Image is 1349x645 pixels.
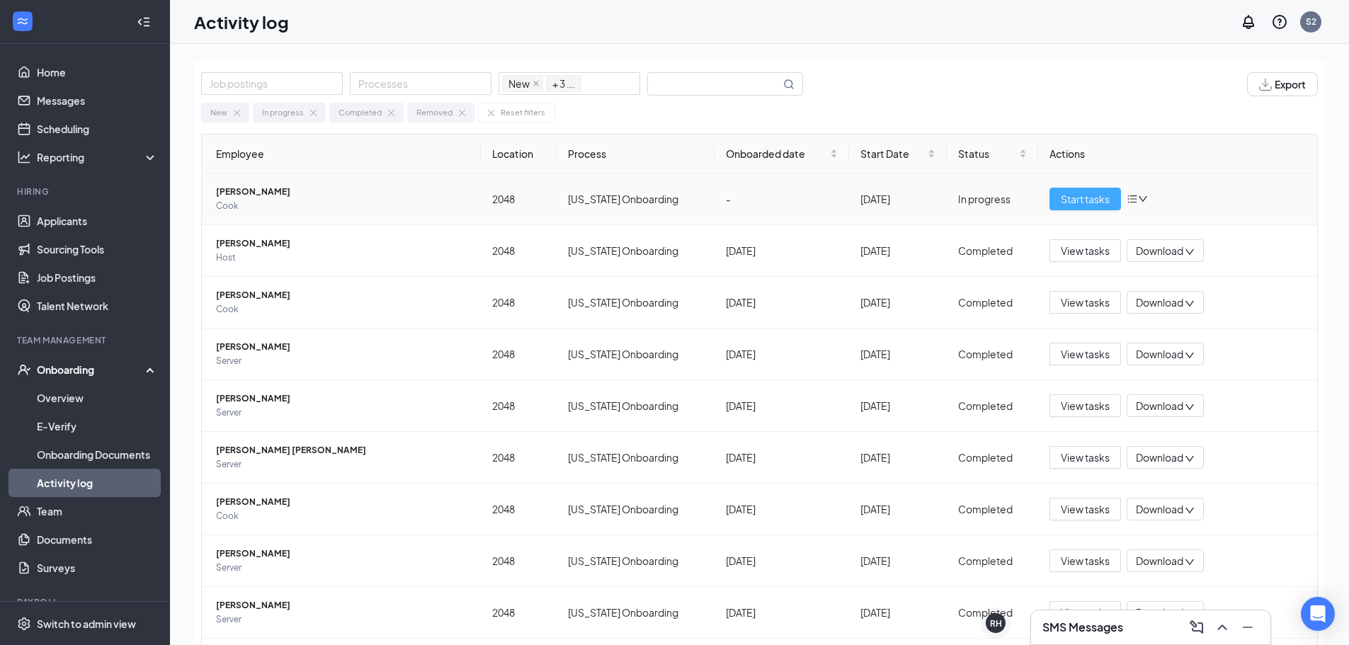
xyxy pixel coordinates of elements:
div: Payroll [17,596,155,608]
div: Completed [338,106,382,119]
div: In progress [958,191,1028,207]
a: Surveys [37,554,158,582]
span: View tasks [1061,243,1110,258]
button: View tasks [1049,343,1121,365]
span: Server [216,561,469,575]
span: Download [1136,399,1183,413]
svg: ChevronUp [1214,619,1231,636]
svg: WorkstreamLogo [16,14,30,28]
div: Open Intercom Messenger [1301,597,1335,631]
div: [DATE] [860,243,935,258]
a: Talent Network [37,292,158,320]
th: Location [481,135,557,173]
th: Actions [1038,135,1317,173]
div: [DATE] [860,501,935,517]
td: [US_STATE] Onboarding [557,535,715,587]
div: [DATE] [860,398,935,413]
a: Messages [37,86,158,115]
svg: MagnifyingGlass [783,79,795,90]
div: [DATE] [860,450,935,465]
a: Team [37,497,158,525]
span: [PERSON_NAME] [216,288,469,302]
a: E-Verify [37,412,158,440]
a: Home [37,58,158,86]
span: down [1185,350,1195,360]
button: View tasks [1049,291,1121,314]
td: 2048 [481,225,557,277]
span: View tasks [1061,295,1110,310]
td: [US_STATE] Onboarding [557,277,715,329]
a: Applicants [37,207,158,235]
button: View tasks [1049,394,1121,417]
button: ComposeMessage [1185,616,1208,639]
span: Server [216,457,469,472]
td: [US_STATE] Onboarding [557,380,715,432]
span: down [1185,557,1195,567]
button: View tasks [1049,498,1121,520]
div: [DATE] [726,605,837,620]
div: Reporting [37,150,159,164]
th: Employee [202,135,481,173]
div: Completed [958,346,1028,362]
span: View tasks [1061,398,1110,413]
span: New [502,75,543,92]
div: Switch to admin view [37,617,136,631]
span: View tasks [1061,605,1110,620]
span: Cook [216,302,469,316]
td: [US_STATE] Onboarding [557,432,715,484]
h3: SMS Messages [1042,620,1123,635]
div: [DATE] [726,295,837,310]
span: Server [216,406,469,420]
h1: Activity log [194,10,289,34]
div: Team Management [17,334,155,346]
td: 2048 [481,380,557,432]
div: [DATE] [860,605,935,620]
span: [PERSON_NAME] [216,598,469,612]
span: View tasks [1061,450,1110,465]
button: Minimize [1236,616,1259,639]
div: [DATE] [726,398,837,413]
span: Download [1136,295,1183,310]
div: [DATE] [726,553,837,569]
span: Download [1136,450,1183,465]
span: View tasks [1061,346,1110,362]
a: Onboarding Documents [37,440,158,469]
span: down [1185,609,1195,619]
span: down [1185,454,1195,464]
span: [PERSON_NAME] [216,547,469,561]
span: Start Date [860,146,925,161]
a: Job Postings [37,263,158,292]
th: Onboarded date [715,135,848,173]
td: [US_STATE] Onboarding [557,225,715,277]
td: [US_STATE] Onboarding [557,173,715,225]
a: Activity log [37,469,158,497]
span: down [1185,299,1195,309]
svg: Settings [17,617,31,631]
span: [PERSON_NAME] [216,340,469,354]
div: [DATE] [726,243,837,258]
span: + 3 ... [546,75,581,92]
a: Sourcing Tools [37,235,158,263]
td: 2048 [481,173,557,225]
svg: Analysis [17,150,31,164]
button: Start tasks [1049,188,1121,210]
a: Overview [37,384,158,412]
div: New [210,106,227,119]
span: close [533,80,540,87]
td: 2048 [481,535,557,587]
span: Download [1136,502,1183,517]
span: Onboarded date [726,146,826,161]
div: [DATE] [860,295,935,310]
span: down [1185,402,1195,412]
td: 2048 [481,277,557,329]
a: Documents [37,525,158,554]
div: Completed [958,295,1028,310]
span: [PERSON_NAME] [216,392,469,406]
span: Start tasks [1061,191,1110,207]
svg: Minimize [1239,619,1256,636]
span: Host [216,251,469,265]
span: + 3 ... [552,76,575,91]
span: [PERSON_NAME] [PERSON_NAME] [216,443,469,457]
td: 2048 [481,484,557,535]
td: [US_STATE] Onboarding [557,587,715,639]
